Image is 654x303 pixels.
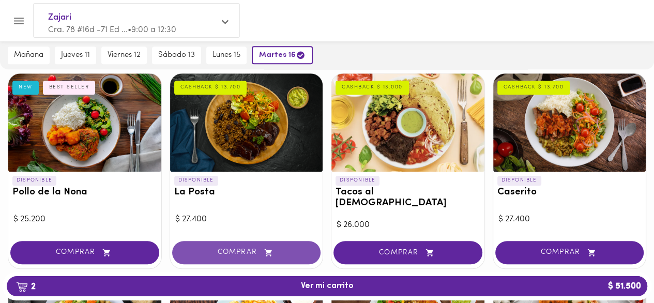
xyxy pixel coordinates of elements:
[252,46,313,64] button: martes 16
[259,50,306,60] span: martes 16
[336,176,379,185] p: DISPONIBLE
[61,51,90,60] span: jueves 11
[337,219,479,231] div: $ 26.000
[55,47,96,64] button: jueves 11
[16,282,28,292] img: cart.png
[175,214,318,225] div: $ 27.400
[10,280,42,293] b: 2
[497,187,642,198] h3: Caserito
[48,11,215,24] span: Zajari
[12,176,56,185] p: DISPONIBLE
[12,81,39,94] div: NEW
[10,241,159,264] button: COMPRAR
[7,276,647,296] button: 2Ver mi carrito$ 51.500
[594,243,644,293] iframe: Messagebird Livechat Widget
[495,241,644,264] button: COMPRAR
[331,73,484,172] div: Tacos al Pastor
[336,187,480,209] h3: Tacos al [DEMOGRAPHIC_DATA]
[174,187,319,198] h3: La Posta
[174,81,247,94] div: CASHBACK $ 13.700
[336,81,409,94] div: CASHBACK $ 13.000
[23,248,146,257] span: COMPRAR
[152,47,201,64] button: sábado 13
[346,248,469,257] span: COMPRAR
[8,73,161,172] div: Pollo de la Nona
[43,81,96,94] div: BEST SELLER
[498,214,641,225] div: $ 27.400
[108,51,141,60] span: viernes 12
[508,248,631,257] span: COMPRAR
[185,248,308,257] span: COMPRAR
[8,47,50,64] button: mañana
[6,8,32,34] button: Menu
[14,51,43,60] span: mañana
[12,187,157,198] h3: Pollo de la Nona
[212,51,240,60] span: lunes 15
[13,214,156,225] div: $ 25.200
[497,81,570,94] div: CASHBACK $ 13.700
[158,51,195,60] span: sábado 13
[333,241,482,264] button: COMPRAR
[493,73,646,172] div: Caserito
[170,73,323,172] div: La Posta
[301,281,354,291] span: Ver mi carrito
[172,241,321,264] button: COMPRAR
[101,47,147,64] button: viernes 12
[48,26,176,34] span: Cra. 78 #16d -71 Ed ... • 9:00 a 12:30
[174,176,218,185] p: DISPONIBLE
[497,176,541,185] p: DISPONIBLE
[206,47,247,64] button: lunes 15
